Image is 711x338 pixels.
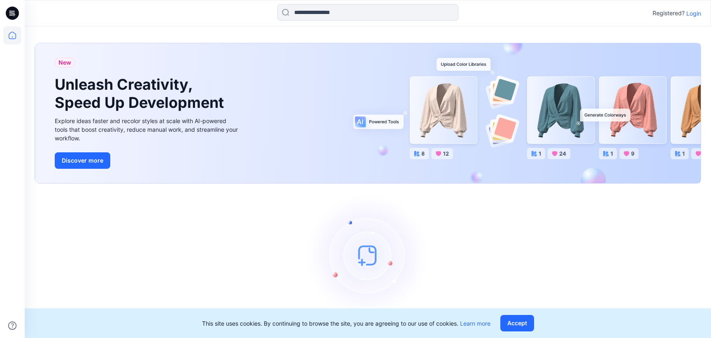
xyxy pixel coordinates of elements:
button: Discover more [55,152,110,169]
p: This site uses cookies. By continuing to browse the site, you are agreeing to our use of cookies. [202,319,490,328]
div: Explore ideas faster and recolor styles at scale with AI-powered tools that boost creativity, red... [55,117,240,142]
p: Registered? [653,8,685,18]
a: Learn more [460,320,490,327]
h1: Unleash Creativity, Speed Up Development [55,76,228,111]
button: Accept [500,315,534,331]
p: Login [686,9,701,18]
a: Discover more [55,152,240,169]
img: empty-state-image.svg [306,193,430,317]
span: New [58,58,71,68]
